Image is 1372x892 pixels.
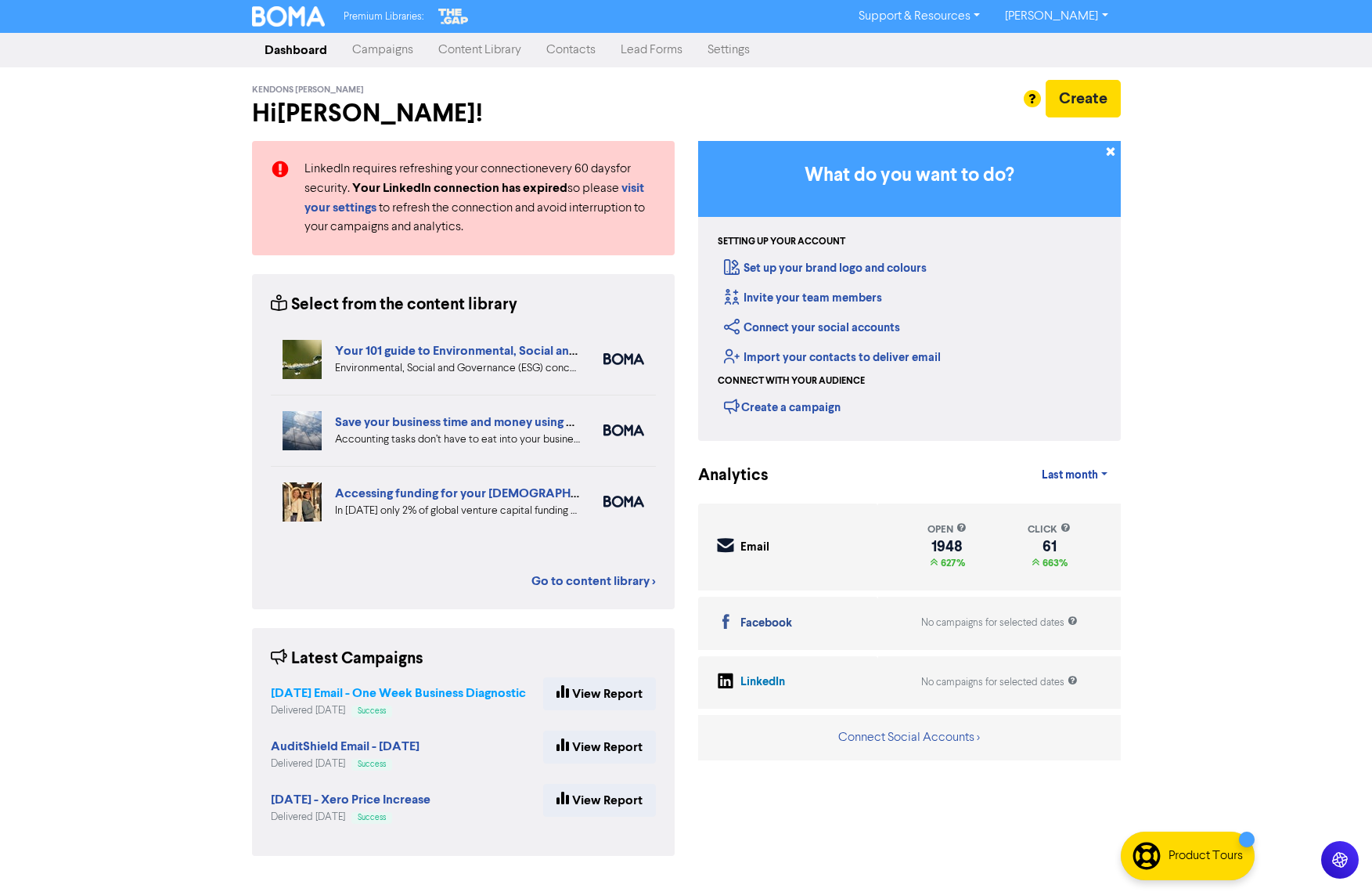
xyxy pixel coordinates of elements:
a: Save your business time and money using cloud accounting [335,414,664,430]
img: BOMA Logo [252,6,326,27]
a: Your 101 guide to Environmental, Social and Governance (ESG) [335,343,682,359]
div: 61 [1028,540,1071,553]
div: Delivered [DATE] [271,703,526,718]
span: Success [358,760,386,768]
div: LinkedIn [740,674,785,692]
img: boma [603,353,644,365]
span: 663% [1039,557,1068,569]
a: Campaigns [340,34,426,66]
strong: [DATE] Email - One Week Business Diagnostic [271,685,526,701]
div: No campaigns for selected dates [921,675,1078,690]
div: Setting up your account [718,235,845,249]
a: Support & Resources [846,4,992,29]
div: click [1028,522,1071,537]
div: LinkedIn requires refreshing your connection every 60 days for security. so please to refresh the... [293,160,668,237]
div: Analytics [698,464,749,488]
div: Latest Campaigns [271,647,423,671]
a: Invite your team members [724,291,882,305]
button: Connect Social Accounts > [837,728,981,748]
a: [PERSON_NAME] [992,4,1120,29]
div: Environmental, Social and Governance (ESG) concerns are a vital part of running a business. Our 1... [335,360,580,377]
div: Getting Started in BOMA [698,141,1121,441]
div: Accounting tasks don’t have to eat into your business time. With the right cloud accounting softw... [335,432,580,448]
a: Contacts [534,34,608,66]
span: Last month [1042,468,1098,482]
strong: Your LinkedIn connection has expired [352,180,567,196]
a: [DATE] Email - One Week Business Diagnostic [271,688,526,700]
a: Accessing funding for your [DEMOGRAPHIC_DATA]-led businesses [335,486,717,501]
div: Delivered [DATE] [271,757,420,771]
div: In 2024 only 2% of global venture capital funding went to female-only founding teams. We highligh... [335,503,580,519]
a: Import your contacts to deliver email [724,350,941,365]
div: Email [740,539,769,557]
div: Facebook [740,615,792,633]
span: 627% [938,557,965,569]
a: Settings [695,34,762,66]
a: visit your settings [304,182,644,215]
a: Last month [1029,460,1120,491]
div: Create a campaign [724,395,841,418]
a: Set up your brand logo and colours [724,261,927,276]
div: 1948 [927,540,967,553]
div: open [927,522,967,537]
strong: [DATE] - Xero Price Increase [271,792,430,807]
span: Kendons [PERSON_NAME] [252,85,364,96]
a: View Report [543,731,656,764]
img: The Gap [436,6,470,27]
a: [DATE] - Xero Price Increase [271,794,430,807]
span: Success [358,707,386,715]
a: Content Library [426,34,534,66]
a: Dashboard [252,34,340,66]
iframe: Chat Widget [1294,817,1372,892]
button: Create [1046,80,1121,117]
a: View Report [543,784,656,817]
div: Delivered [DATE] [271,810,430,825]
h3: What do you want to do? [722,164,1097,187]
h2: Hi [PERSON_NAME] ! [252,99,675,128]
a: Lead Forms [608,34,695,66]
div: Connect with your audience [718,374,865,388]
strong: AuditShield Email - [DATE] [271,739,420,754]
a: Connect your social accounts [724,320,900,335]
span: Premium Libraries: [344,12,423,22]
a: View Report [543,677,656,710]
div: Select from the content library [271,293,517,317]
span: Success [358,814,386,822]
img: boma_accounting [603,424,644,436]
a: AuditShield Email - [DATE] [271,741,420,753]
img: boma [603,496,644,507]
a: Go to content library > [531,572,656,590]
div: No campaigns for selected dates [921,616,1078,630]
